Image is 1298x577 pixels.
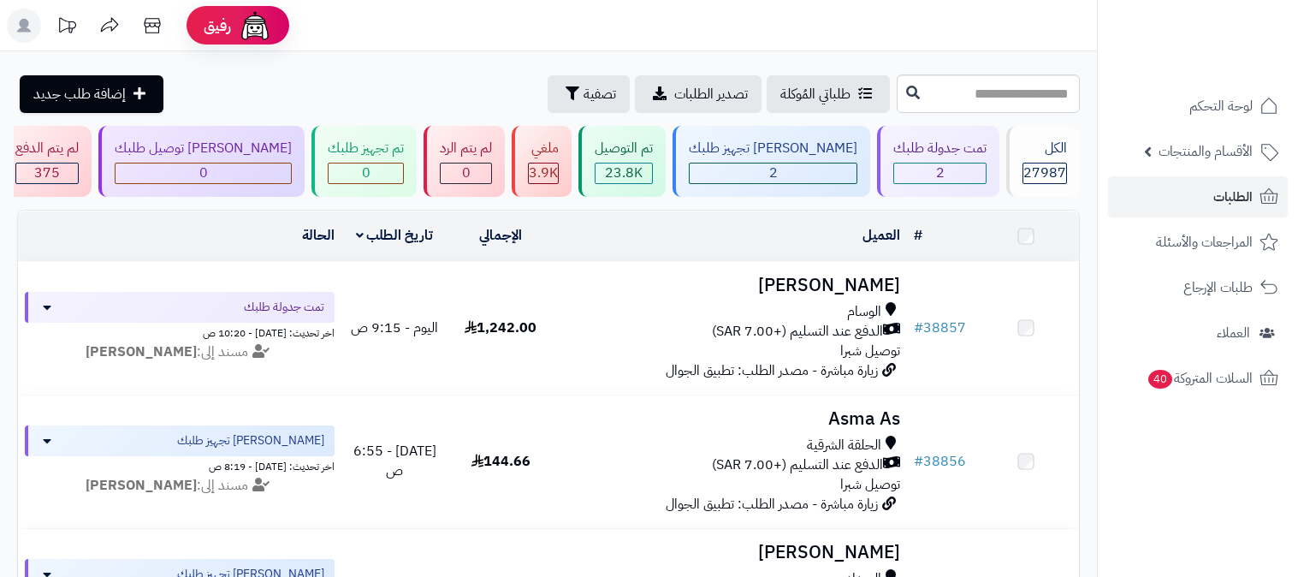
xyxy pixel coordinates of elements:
a: إضافة طلب جديد [20,75,163,113]
span: 3.9K [529,163,558,183]
span: الأقسام والمنتجات [1159,140,1253,164]
span: طلباتي المُوكلة [780,84,851,104]
span: 1,242.00 [465,318,536,338]
span: زيارة مباشرة - مصدر الطلب: تطبيق الجوال [666,360,878,381]
a: #38857 [914,318,966,338]
span: [PERSON_NAME] تجهيز طلبك [177,432,324,449]
span: 0 [199,163,208,183]
span: إضافة طلب جديد [33,84,126,104]
div: تمت جدولة طلبك [893,139,987,158]
div: الكل [1022,139,1067,158]
strong: [PERSON_NAME] [86,475,197,496]
span: العملاء [1217,321,1250,345]
div: 0 [441,164,491,183]
div: 23753 [596,164,652,183]
span: 40 [1148,370,1173,389]
span: الحلقة الشرقية [807,436,881,455]
div: تم التوصيل [595,139,653,158]
a: [PERSON_NAME] تجهيز طلبك 2 [669,126,874,197]
a: تحديثات المنصة [45,9,88,47]
h3: [PERSON_NAME] [560,276,900,295]
div: 2 [894,164,986,183]
span: 0 [462,163,471,183]
span: 27987 [1023,163,1066,183]
a: طلبات الإرجاع [1108,267,1288,308]
span: السلات المتروكة [1147,366,1253,390]
div: 3855 [529,164,558,183]
div: [PERSON_NAME] توصيل طلبك [115,139,292,158]
div: اخر تحديث: [DATE] - 8:19 ص [25,456,335,474]
a: الإجمالي [479,225,522,246]
div: [PERSON_NAME] تجهيز طلبك [689,139,857,158]
div: 0 [116,164,291,183]
a: تم التوصيل 23.8K [575,126,669,197]
strong: [PERSON_NAME] [86,342,197,362]
a: الكل27987 [1003,126,1083,197]
span: 0 [362,163,370,183]
span: # [914,318,923,338]
span: المراجعات والأسئلة [1156,230,1253,254]
span: طلبات الإرجاع [1183,276,1253,300]
span: 23.8K [605,163,643,183]
span: تصدير الطلبات [674,84,748,104]
img: logo-2.png [1182,13,1282,49]
a: طلباتي المُوكلة [767,75,890,113]
button: تصفية [548,75,630,113]
div: اخر تحديث: [DATE] - 10:20 ص [25,323,335,341]
a: العميل [862,225,900,246]
a: لم يتم الرد 0 [420,126,508,197]
div: 375 [16,164,78,183]
span: تصفية [584,84,616,104]
a: تمت جدولة طلبك 2 [874,126,1003,197]
div: 0 [329,164,403,183]
a: العملاء [1108,312,1288,354]
div: تم تجهيز طلبك [328,139,404,158]
span: 2 [936,163,945,183]
a: ملغي 3.9K [508,126,575,197]
a: تم تجهيز طلبك 0 [308,126,420,197]
span: اليوم - 9:15 ص [351,318,438,338]
a: الطلبات [1108,176,1288,217]
div: ملغي [528,139,559,158]
a: # [914,225,922,246]
span: تمت جدولة طلبك [244,299,324,316]
span: لوحة التحكم [1189,94,1253,118]
a: لوحة التحكم [1108,86,1288,127]
h3: [PERSON_NAME] [560,543,900,562]
span: # [914,451,923,472]
div: لم يتم الرد [440,139,492,158]
div: مسند إلى: [12,342,347,362]
span: [DATE] - 6:55 ص [353,441,436,481]
a: تصدير الطلبات [635,75,762,113]
a: تاريخ الطلب [356,225,434,246]
a: السلات المتروكة40 [1108,358,1288,399]
span: الدفع عند التسليم (+7.00 SAR) [712,322,883,342]
span: الطلبات [1213,185,1253,209]
img: ai-face.png [238,9,272,43]
h3: Asma As [560,409,900,429]
div: 2 [690,164,856,183]
span: رفيق [204,15,231,36]
div: لم يتم الدفع [15,139,79,158]
span: الدفع عند التسليم (+7.00 SAR) [712,455,883,475]
div: مسند إلى: [12,476,347,496]
a: [PERSON_NAME] توصيل طلبك 0 [95,126,308,197]
a: المراجعات والأسئلة [1108,222,1288,263]
span: 144.66 [471,451,530,472]
a: الحالة [302,225,335,246]
span: توصيل شبرا [840,341,900,361]
span: زيارة مباشرة - مصدر الطلب: تطبيق الجوال [666,494,878,515]
a: #38856 [914,451,966,472]
span: توصيل شبرا [840,474,900,495]
span: الوسام [847,302,881,322]
span: 375 [34,163,60,183]
span: 2 [769,163,778,183]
